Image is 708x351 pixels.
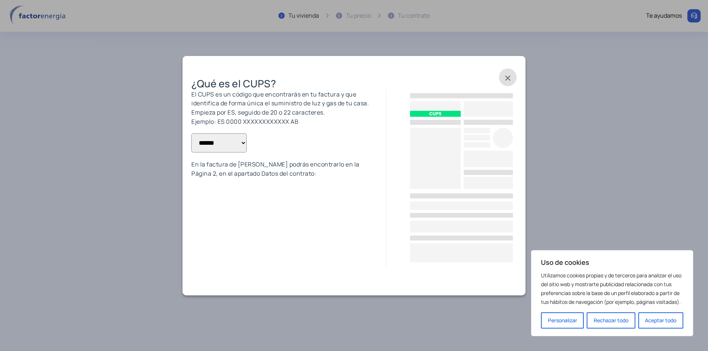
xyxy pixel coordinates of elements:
button: Personalizar [541,312,584,329]
button: Rechazar todo [587,312,635,329]
button: Aceptar todo [638,312,683,329]
p: Utilizamos cookies propias y de terceros para analizar el uso del sitio web y mostrarte publicida... [541,271,683,306]
p: En la factura de [PERSON_NAME] podrás encontrarlo en la Página 2, en el apartado Datos del contrato: [191,160,379,178]
div: Uso de cookies [531,250,693,336]
p: Uso de cookies [541,258,683,267]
